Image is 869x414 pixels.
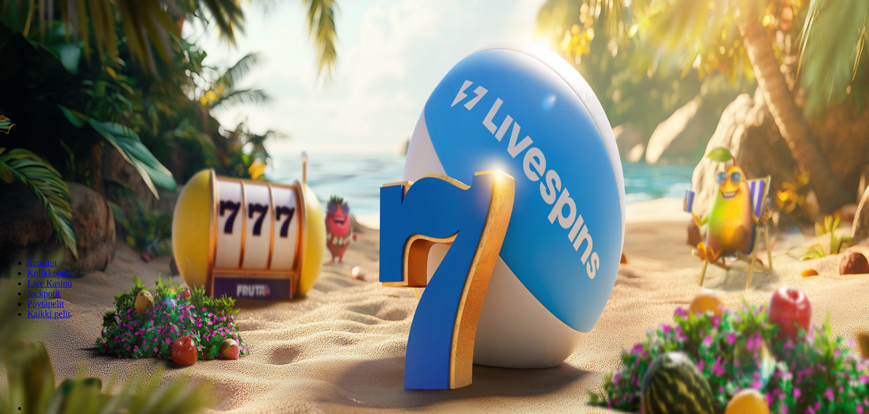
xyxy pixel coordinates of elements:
[27,278,72,288] a: Live Kasino
[27,309,70,319] a: Kaikki pelit
[27,299,64,309] a: Pöytäpelit
[5,239,864,340] header: Lobby
[27,268,73,278] a: Kolikkopelit
[5,239,864,319] nav: Lobby
[27,258,57,268] a: Suositut
[27,289,60,298] a: Jackpotit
